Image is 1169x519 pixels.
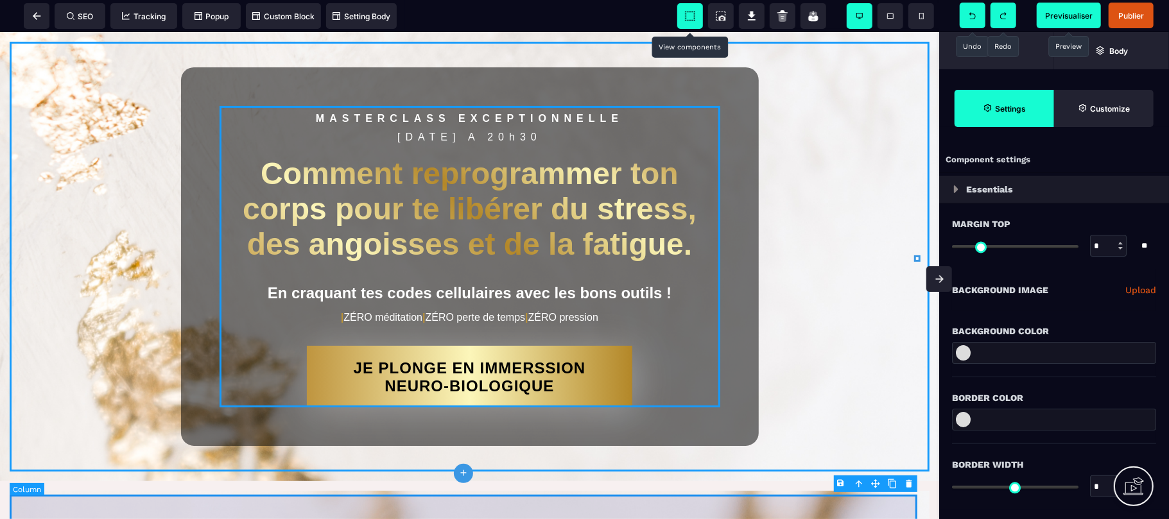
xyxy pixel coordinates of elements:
[1037,3,1101,28] span: Preview
[422,280,425,291] b: |
[952,282,1048,298] p: Background Image
[1125,282,1156,298] a: Upload
[220,246,720,277] h2: En craquant tes codes cellulaires avec les bons outils !
[307,314,632,375] button: JE PLONGE EN IMMERSSION NEURO-BIOLOGIQUE
[939,148,1169,173] div: Component settings
[1054,90,1154,127] span: Open Style Manager
[67,12,94,21] span: SEO
[333,12,390,21] span: Setting Body
[195,12,229,21] span: Popup
[966,182,1013,197] p: Essentials
[708,3,734,29] span: Screenshot
[122,12,166,21] span: Tracking
[1045,11,1093,21] span: Previsualiser
[525,280,528,291] b: |
[1054,32,1169,69] span: Open Layer Manager
[220,117,720,236] h1: Comment reprogrammer ton corps pour te libérer du stress, des angoisses et de la fatigue.
[1118,11,1144,21] span: Publier
[252,12,315,21] span: Custom Block
[995,104,1026,114] strong: Settings
[952,390,1156,405] div: Border Color
[1109,46,1128,56] strong: Body
[939,32,1054,69] span: Open Blocks
[316,81,623,92] b: MASTERCLASS EXCEPTIONNELLE
[952,457,1023,472] span: Border Width
[220,277,720,294] text: ZÉRO méditation ZÉRO perte de temps ZÉRO pression
[955,90,1054,127] span: Settings
[677,3,703,29] span: View components
[341,280,343,291] b: |
[220,74,720,117] text: [DATE] A 20h30
[953,185,958,193] img: loading
[1090,104,1130,114] strong: Customize
[952,323,1156,339] div: Background Color
[952,216,1010,232] span: Margin Top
